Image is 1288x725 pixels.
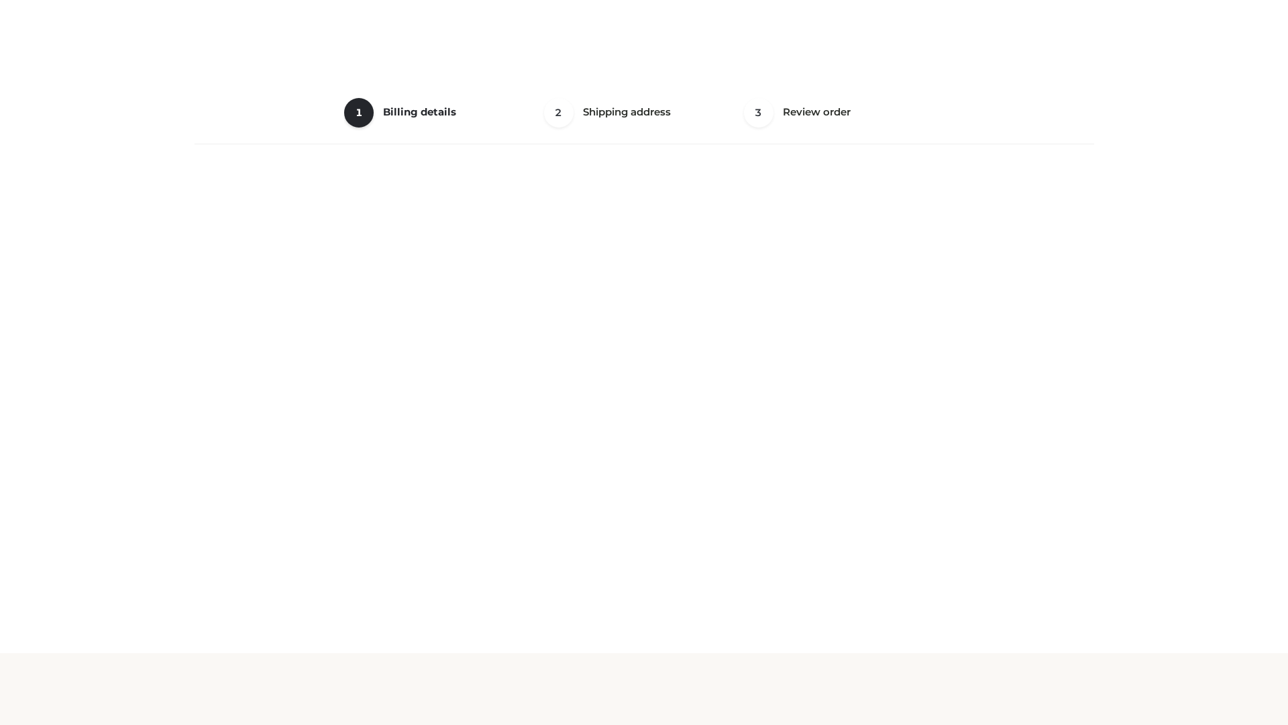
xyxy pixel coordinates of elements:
span: 1 [344,98,374,128]
span: 2 [544,98,574,128]
span: Review order [783,105,851,118]
span: Shipping address [583,105,671,118]
span: 3 [744,98,773,128]
span: Billing details [383,105,456,118]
